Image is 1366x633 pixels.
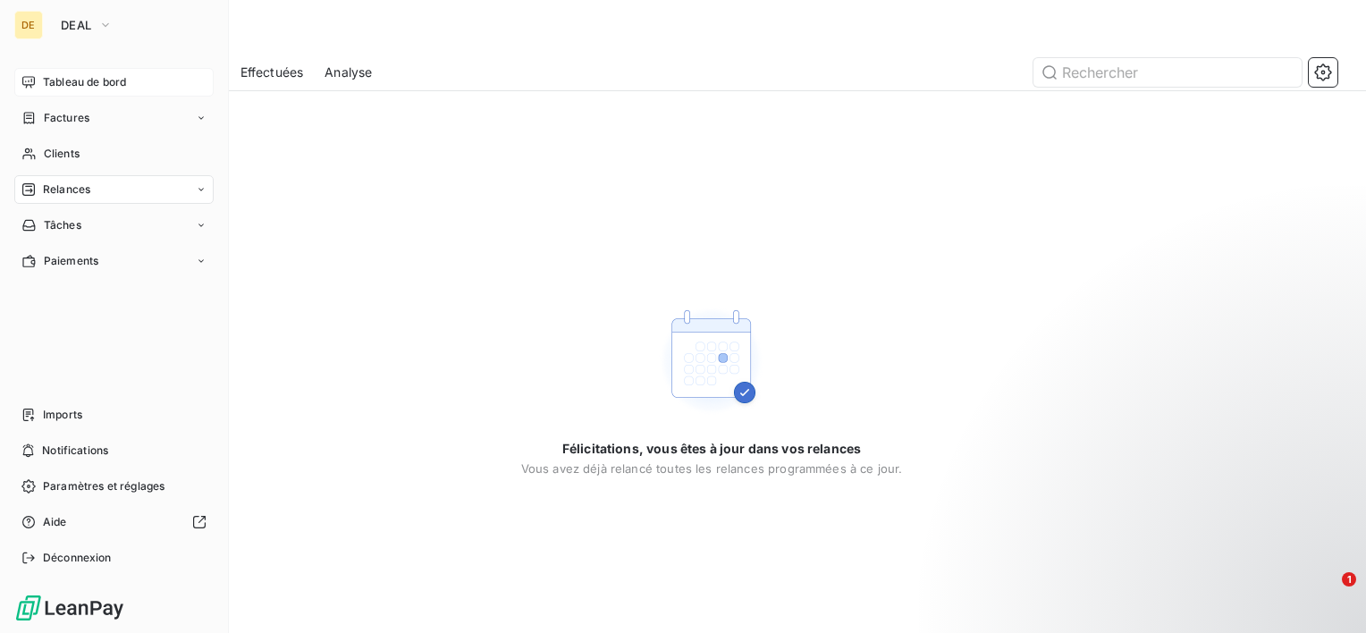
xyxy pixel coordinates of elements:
[44,253,98,269] span: Paiements
[14,11,43,39] div: DE
[43,550,112,566] span: Déconnexion
[44,217,81,233] span: Tâches
[43,407,82,423] span: Imports
[654,304,769,418] img: Empty state
[521,461,903,476] span: Vous avez déjà relancé toutes les relances programmées à ce jour.
[43,181,90,198] span: Relances
[42,443,108,459] span: Notifications
[43,478,164,494] span: Paramètres et réglages
[325,63,372,81] span: Analyse
[43,514,67,530] span: Aide
[1008,460,1366,585] iframe: Intercom notifications message
[14,508,214,536] a: Aide
[240,63,304,81] span: Effectuées
[44,110,89,126] span: Factures
[43,74,126,90] span: Tableau de bord
[562,440,861,458] span: Félicitations, vous êtes à jour dans vos relances
[1033,58,1302,87] input: Rechercher
[1305,572,1348,615] iframe: Intercom live chat
[61,18,91,32] span: DEAL
[44,146,80,162] span: Clients
[1342,572,1356,587] span: 1
[14,594,125,622] img: Logo LeanPay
